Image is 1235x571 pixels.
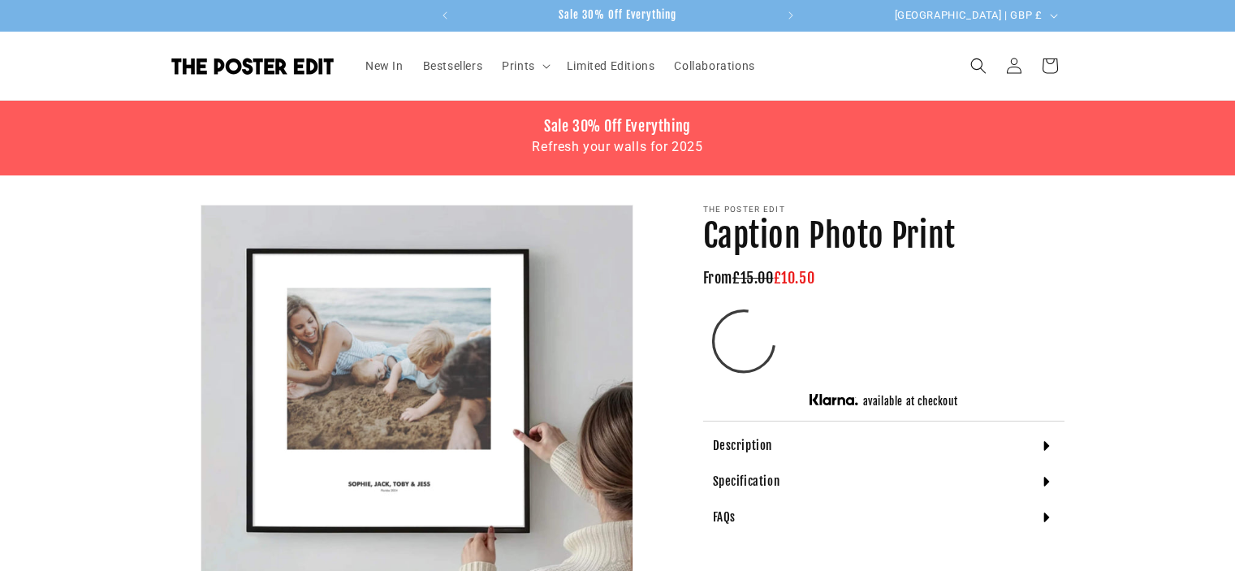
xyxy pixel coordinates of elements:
a: The Poster Edit [165,51,339,80]
a: Limited Editions [557,49,665,83]
span: Limited Editions [567,58,655,73]
a: Bestsellers [413,49,493,83]
a: New In [356,49,413,83]
h4: FAQs [713,509,736,526]
summary: Prints [492,49,557,83]
h4: Specification [713,474,780,490]
span: Collaborations [674,58,754,73]
h3: From [703,269,1064,288]
span: Prints [502,58,535,73]
h5: available at checkout [863,395,958,409]
span: [GEOGRAPHIC_DATA] | GBP £ [895,7,1043,24]
span: £10.50 [774,269,815,287]
h1: Caption Photo Print [703,214,1064,257]
a: Collaborations [664,49,764,83]
span: Bestsellers [423,58,483,73]
span: Sale 30% Off Everything [559,8,676,21]
summary: Search [961,48,996,84]
p: The Poster Edit [703,205,1064,214]
span: £15.00 [732,269,774,287]
span: New In [365,58,404,73]
h4: Description [713,438,773,454]
img: The Poster Edit [171,58,334,75]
